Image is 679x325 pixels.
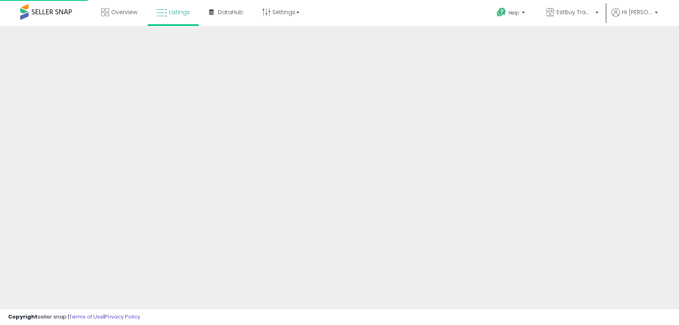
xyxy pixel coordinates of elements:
[169,8,190,16] span: Listings
[622,8,652,16] span: Hi [PERSON_NAME]
[557,8,593,16] span: EstBuy Trading
[508,9,519,16] span: Help
[105,313,140,321] a: Privacy Policy
[496,7,506,17] i: Get Help
[69,313,103,321] a: Terms of Use
[8,313,38,321] strong: Copyright
[218,8,243,16] span: DataHub
[111,8,137,16] span: Overview
[612,8,658,26] a: Hi [PERSON_NAME]
[490,1,533,26] a: Help
[8,313,140,321] div: seller snap | |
